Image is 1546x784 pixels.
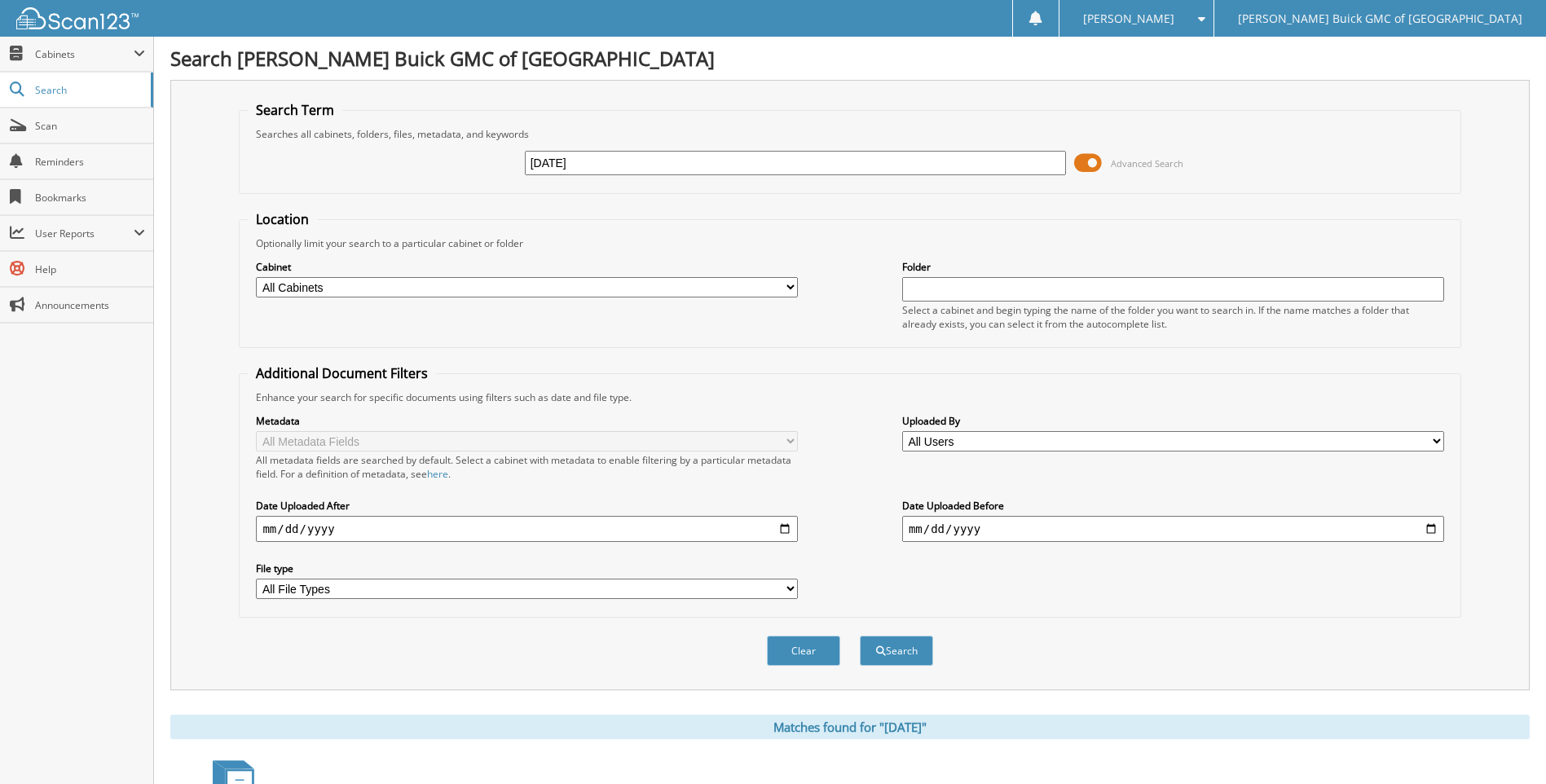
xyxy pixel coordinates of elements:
h1: Search [PERSON_NAME] Buick GMC of [GEOGRAPHIC_DATA] [170,45,1530,72]
div: All metadata fields are searched by default. Select a cabinet with metadata to enable filtering b... [256,453,798,481]
span: Cabinets [35,47,134,61]
label: Date Uploaded Before [902,499,1444,513]
span: Reminders [35,155,145,169]
a: here [427,467,448,481]
img: scan123-logo-white.svg [16,7,139,29]
label: Date Uploaded After [256,499,798,513]
span: [PERSON_NAME] Buick GMC of [GEOGRAPHIC_DATA] [1238,14,1522,24]
span: [PERSON_NAME] [1083,14,1174,24]
input: start [256,516,798,542]
span: Advanced Search [1111,157,1183,170]
span: Scan [35,119,145,133]
label: Folder [902,260,1444,274]
label: Uploaded By [902,414,1444,428]
label: Metadata [256,414,798,428]
label: Cabinet [256,260,798,274]
span: Help [35,262,145,276]
legend: Additional Document Filters [248,364,436,382]
button: Search [860,636,933,666]
div: Enhance your search for specific documents using filters such as date and file type. [248,390,1451,404]
div: Optionally limit your search to a particular cabinet or folder [248,236,1451,250]
label: File type [256,562,798,575]
span: Search [35,83,143,97]
span: Announcements [35,298,145,312]
div: Select a cabinet and begin typing the name of the folder you want to search in. If the name match... [902,303,1444,331]
legend: Location [248,210,317,228]
div: Searches all cabinets, folders, files, metadata, and keywords [248,127,1451,141]
div: Matches found for "[DATE]" [170,715,1530,739]
input: end [902,516,1444,542]
button: Clear [767,636,840,666]
legend: Search Term [248,101,342,119]
span: Bookmarks [35,191,145,205]
span: User Reports [35,227,134,240]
